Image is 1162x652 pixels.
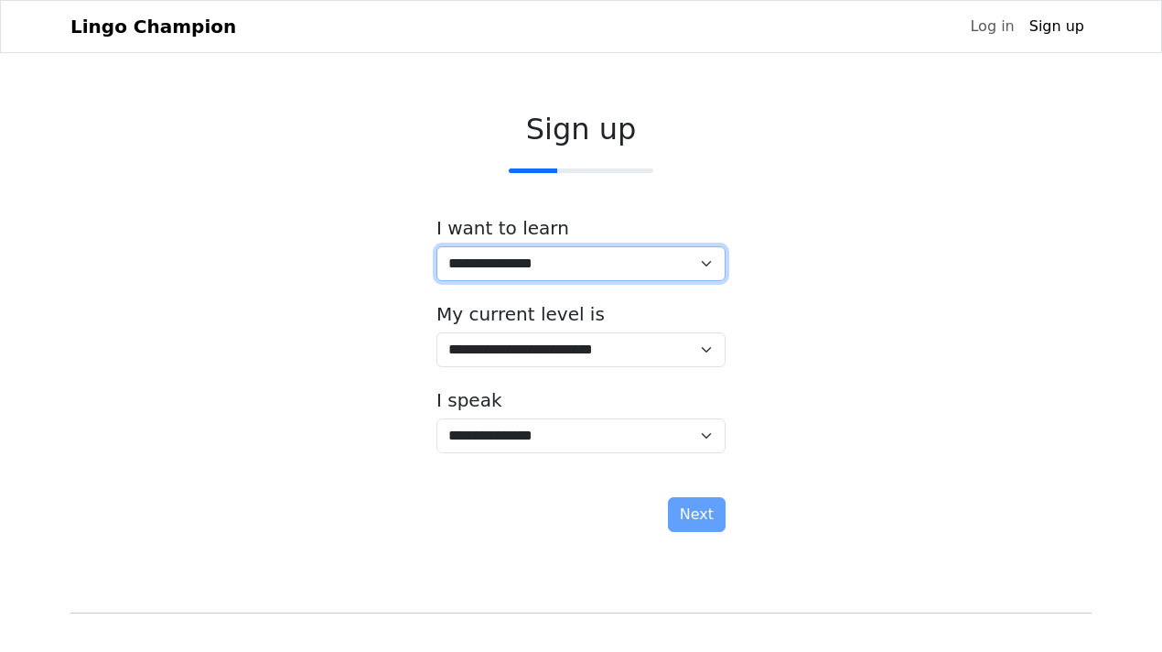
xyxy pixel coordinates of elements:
[436,112,726,147] h2: Sign up
[436,217,569,239] label: I want to learn
[963,8,1021,45] a: Log in
[436,389,502,411] label: I speak
[70,8,236,45] a: Lingo Champion
[436,303,605,325] label: My current level is
[1022,8,1092,45] a: Sign up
